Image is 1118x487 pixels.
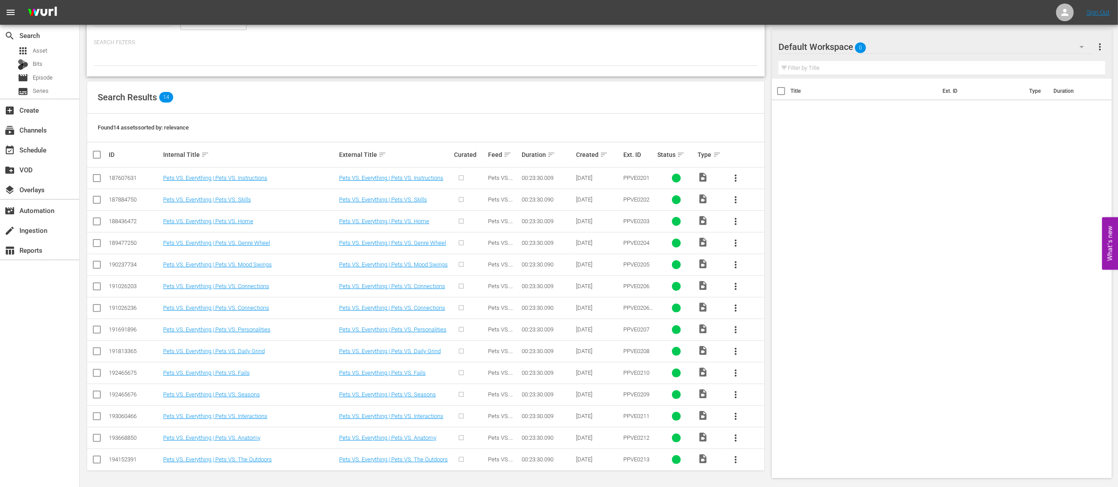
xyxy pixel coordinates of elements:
[339,413,443,419] a: Pets VS. Everything | Pets VS. Interactions
[109,456,160,463] div: 194152391
[339,304,445,311] a: Pets VS. Everything | Pets VS. Connections
[698,172,709,183] span: Video
[725,189,746,210] button: more_vert
[163,283,269,289] a: Pets VS. Everything | Pets VS. Connections
[98,92,157,103] span: Search Results
[21,2,64,23] img: ans4CAIJ8jUAAAAAAAAAAAAAAAAAAAAAAAAgQb4GAAAAAAAAAAAAAAAAAAAAAAAAJMjXAAAAAAAAAAAAAAAAAAAAAAAAgAT5G...
[725,362,746,384] button: more_vert
[163,369,250,376] a: Pets VS. Everything | Pets VS. Fails
[488,218,514,231] span: Pets VS. Everything
[4,145,15,156] span: Schedule
[623,456,649,463] span: PPVE0213
[725,341,746,362] button: more_vert
[522,456,573,463] div: 00:23:30.090
[730,389,741,400] span: more_vert
[677,151,685,159] span: sort
[4,225,15,236] span: Ingestion
[698,323,709,334] span: Video
[725,232,746,254] button: more_vert
[623,304,653,318] span: PPVE0206_1
[725,211,746,232] button: more_vert
[522,413,573,419] div: 00:23:30.009
[698,259,709,269] span: Video
[576,369,621,376] div: [DATE]
[33,46,47,55] span: Asset
[109,196,160,203] div: 187884750
[163,218,253,224] a: Pets VS. Everything | Pets VS. Home
[522,348,573,354] div: 00:23:30.009
[522,304,573,311] div: 00:23:30.090
[522,175,573,181] div: 00:23:30.009
[698,149,722,160] div: Type
[725,297,746,319] button: more_vert
[98,124,189,131] span: Found 14 assets sorted by: relevance
[698,237,709,247] span: Video
[339,391,436,398] a: Pets VS. Everything | Pets VS. Seasons
[725,384,746,405] button: more_vert
[522,326,573,333] div: 00:23:30.009
[1095,36,1105,57] button: more_vert
[109,413,160,419] div: 193060466
[725,167,746,189] button: more_vert
[522,391,573,398] div: 00:23:30.009
[339,240,446,246] a: Pets VS. Everything | Pets VS. Genre Wheel
[725,276,746,297] button: more_vert
[623,283,649,289] span: PPVE0206
[730,368,741,378] span: more_vert
[730,281,741,292] span: more_vert
[488,391,514,404] span: Pets VS. Everything
[698,215,709,226] span: Video
[576,304,621,311] div: [DATE]
[725,319,746,340] button: more_vert
[725,449,746,470] button: more_vert
[1095,42,1105,52] span: more_vert
[623,175,649,181] span: PPVE0201
[339,175,443,181] a: Pets VS. Everything | Pets VS. Instructions
[488,369,514,383] span: Pets VS. Everything
[163,196,251,203] a: Pets VS. Everything | Pets VS. Skills
[163,456,272,463] a: Pets VS. Everything | Pets VS. The Outdoors
[339,261,448,268] a: Pets VS. Everything | Pets VS. Mood Swings
[522,261,573,268] div: 00:23:30.090
[698,194,709,204] span: Video
[488,283,514,296] span: Pets VS. Everything
[730,346,741,357] span: more_vert
[1087,9,1110,16] a: Sign Out
[488,456,514,469] span: Pets VS. Everything
[109,348,160,354] div: 191813365
[339,149,451,160] div: External Title
[488,434,514,448] span: Pets VS. Everything
[547,151,555,159] span: sort
[4,165,15,175] span: VOD
[18,46,28,56] span: Asset
[623,326,649,333] span: PPVE0207
[109,434,160,441] div: 193668850
[623,240,649,246] span: PPVE0204
[522,149,573,160] div: Duration
[488,413,514,426] span: Pets VS. Everything
[163,326,271,333] a: Pets VS. Everything | Pets VS. Personalities
[623,391,649,398] span: PPVE0209
[730,324,741,335] span: more_vert
[522,196,573,203] div: 00:23:30.090
[730,303,741,313] span: more_vert
[698,345,709,356] span: Video
[657,149,695,160] div: Status
[109,283,160,289] div: 191026203
[623,261,649,268] span: PPVE0205
[4,125,15,136] span: Channels
[730,433,741,443] span: more_vert
[378,151,386,159] span: sort
[339,218,429,224] a: Pets VS. Everything | Pets VS. Home
[698,432,709,442] span: Video
[201,151,209,159] span: sort
[339,456,448,463] a: Pets VS. Everything | Pets VS. The Outdoors
[698,410,709,421] span: Video
[730,173,741,183] span: more_vert
[623,413,649,419] span: PPVE0211
[488,196,514,209] span: Pets VS. Everything
[339,196,427,203] a: Pets VS. Everything | Pets VS. Skills
[488,240,514,253] span: Pets VS. Everything
[730,216,741,227] span: more_vert
[33,73,53,82] span: Episode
